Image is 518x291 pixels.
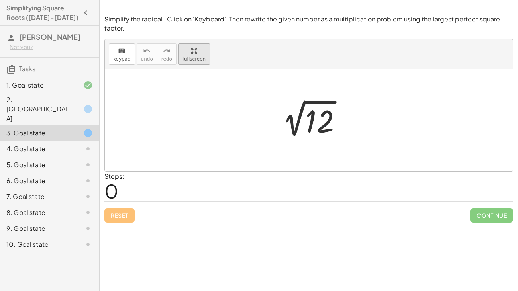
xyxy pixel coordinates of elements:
[83,192,93,201] i: Task not started.
[83,240,93,249] i: Task not started.
[83,144,93,154] i: Task not started.
[118,46,126,56] i: keyboard
[6,208,71,217] div: 8. Goal state
[143,46,151,56] i: undo
[113,56,131,62] span: keypad
[83,128,93,138] i: Task started.
[178,43,210,65] button: fullscreen
[141,56,153,62] span: undo
[83,104,93,114] i: Task started.
[83,80,93,90] i: Task finished and correct.
[182,56,206,62] span: fullscreen
[6,224,71,233] div: 9. Goal state
[6,160,71,170] div: 5. Goal state
[83,208,93,217] i: Task not started.
[6,128,71,138] div: 3. Goal state
[19,32,80,41] span: [PERSON_NAME]
[137,43,157,65] button: undoundo
[104,172,124,180] label: Steps:
[161,56,172,62] span: redo
[6,3,78,22] h4: Simplifying Square Roots ([DATE]-[DATE])
[6,240,71,249] div: 10. Goal state
[109,43,135,65] button: keyboardkeypad
[104,179,118,203] span: 0
[6,176,71,186] div: 6. Goal state
[83,176,93,186] i: Task not started.
[19,64,35,73] span: Tasks
[83,224,93,233] i: Task not started.
[104,15,513,33] p: Simplify the radical. Click on 'Keyboard'. Then rewrite the given number as a multiplication prob...
[6,95,71,123] div: 2. [GEOGRAPHIC_DATA]
[163,46,171,56] i: redo
[83,160,93,170] i: Task not started.
[6,192,71,201] div: 7. Goal state
[157,43,177,65] button: redoredo
[6,80,71,90] div: 1. Goal state
[6,144,71,154] div: 4. Goal state
[10,43,93,51] div: Not you?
